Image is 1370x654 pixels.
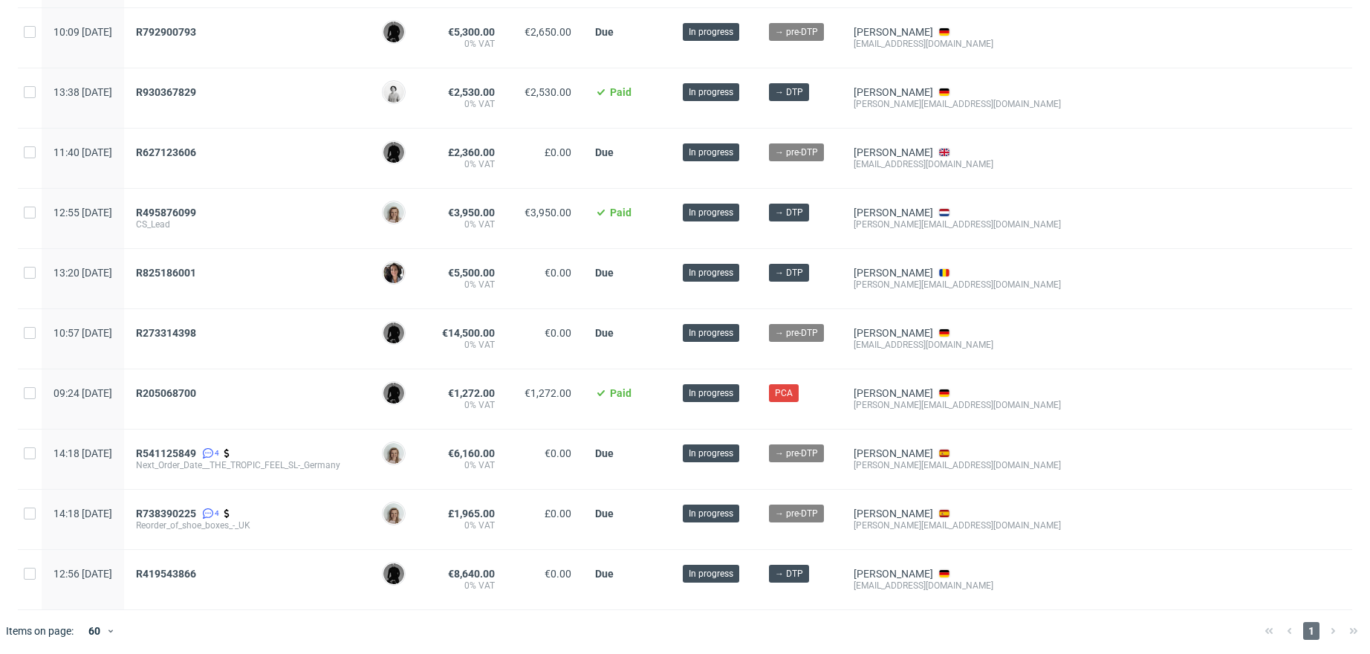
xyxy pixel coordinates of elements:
span: €1,272.00 [448,387,495,399]
span: 10:09 [DATE] [53,26,112,38]
span: 14:18 [DATE] [53,508,112,519]
span: Due [595,146,614,158]
span: In progress [689,326,733,340]
a: R541125849 [136,447,199,459]
span: 0% VAT [441,459,495,471]
span: → DTP [775,266,803,279]
span: €3,950.00 [448,207,495,218]
span: In progress [689,507,733,520]
a: R495876099 [136,207,199,218]
span: Items on page: [6,624,74,638]
a: R792900793 [136,26,199,38]
span: 0% VAT [441,399,495,411]
a: 4 [199,447,219,459]
img: Monika Poźniak [383,202,404,223]
span: In progress [689,146,733,159]
span: Next_Order_Date__THE_TROPIC_FEEL_SL-_Germany [136,459,358,471]
span: Due [595,508,614,519]
span: 4 [215,508,219,519]
span: €0.00 [545,327,571,339]
span: €1,272.00 [525,387,571,399]
img: Monika Poźniak [383,443,404,464]
span: €5,300.00 [448,26,495,38]
a: R930367829 [136,86,199,98]
span: R541125849 [136,447,196,459]
span: 09:24 [DATE] [53,387,112,399]
img: Dawid Urbanowicz [383,22,404,42]
a: R419543866 [136,568,199,580]
span: → DTP [775,85,803,99]
span: Due [595,447,614,459]
span: 0% VAT [441,279,495,291]
span: £1,965.00 [448,508,495,519]
a: [PERSON_NAME] [854,267,933,279]
a: [PERSON_NAME] [854,207,933,218]
span: R627123606 [136,146,196,158]
img: Monika Poźniak [383,503,404,524]
span: Due [595,327,614,339]
span: 13:20 [DATE] [53,267,112,279]
div: [PERSON_NAME][EMAIL_ADDRESS][DOMAIN_NAME] [854,279,1061,291]
span: In progress [689,25,733,39]
a: R205068700 [136,387,199,399]
img: Dudek Mariola [383,82,404,103]
span: In progress [689,567,733,580]
a: R273314398 [136,327,199,339]
span: In progress [689,447,733,460]
span: €2,650.00 [525,26,571,38]
div: [PERSON_NAME][EMAIL_ADDRESS][DOMAIN_NAME] [854,519,1061,531]
a: [PERSON_NAME] [854,568,933,580]
span: 0% VAT [441,38,495,50]
span: In progress [689,85,733,99]
span: In progress [689,206,733,219]
span: €2,530.00 [448,86,495,98]
div: [PERSON_NAME][EMAIL_ADDRESS][DOMAIN_NAME] [854,399,1061,411]
span: 0% VAT [441,158,495,170]
span: £0.00 [545,146,571,158]
span: €8,640.00 [448,568,495,580]
span: 0% VAT [441,98,495,110]
span: 0% VAT [441,218,495,230]
a: [PERSON_NAME] [854,387,933,399]
a: [PERSON_NAME] [854,508,933,519]
img: Moreno Martinez Cristina [383,262,404,283]
div: 60 [79,621,106,641]
a: R627123606 [136,146,199,158]
span: Reorder_of_shoe_boxes_-_UK [136,519,358,531]
div: [EMAIL_ADDRESS][DOMAIN_NAME] [854,38,1061,50]
span: 11:40 [DATE] [53,146,112,158]
span: R495876099 [136,207,196,218]
span: → pre-DTP [775,447,818,460]
div: [PERSON_NAME][EMAIL_ADDRESS][DOMAIN_NAME] [854,459,1061,471]
span: 1 [1303,622,1319,640]
span: 12:56 [DATE] [53,568,112,580]
span: Due [595,568,614,580]
span: 4 [215,447,219,459]
div: [PERSON_NAME][EMAIL_ADDRESS][DOMAIN_NAME] [854,98,1061,110]
img: Dawid Urbanowicz [383,563,404,584]
span: R930367829 [136,86,196,98]
span: → pre-DTP [775,146,818,159]
a: R738390225 [136,508,199,519]
a: [PERSON_NAME] [854,26,933,38]
span: R205068700 [136,387,196,399]
img: Dawid Urbanowicz [383,323,404,343]
a: [PERSON_NAME] [854,327,933,339]
div: [EMAIL_ADDRESS][DOMAIN_NAME] [854,580,1061,592]
span: Paid [610,387,632,399]
span: In progress [689,386,733,400]
div: [EMAIL_ADDRESS][DOMAIN_NAME] [854,339,1061,351]
span: Due [595,267,614,279]
a: [PERSON_NAME] [854,146,933,158]
span: → pre-DTP [775,507,818,520]
span: R825186001 [136,267,196,279]
a: [PERSON_NAME] [854,86,933,98]
img: Dawid Urbanowicz [383,142,404,163]
span: €14,500.00 [442,327,495,339]
a: R825186001 [136,267,199,279]
span: 0% VAT [441,339,495,351]
span: → DTP [775,567,803,580]
span: → pre-DTP [775,25,818,39]
span: R792900793 [136,26,196,38]
span: R419543866 [136,568,196,580]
